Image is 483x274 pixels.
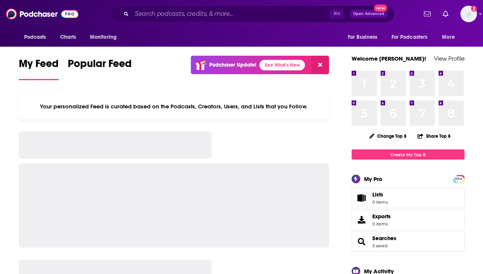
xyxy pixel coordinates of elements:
[392,32,428,43] span: For Podcasters
[348,32,378,43] span: For Business
[19,57,59,75] span: My Feed
[343,30,387,44] button: open menu
[259,60,305,70] a: See What's New
[437,30,464,44] button: open menu
[354,193,369,203] span: Lists
[350,9,388,18] button: Open AdvancedNew
[352,188,465,208] a: Lists
[352,149,465,160] a: Create My Top 8
[372,221,391,227] span: 0 items
[365,131,411,141] button: Change Top 8
[421,8,434,20] a: Show notifications dropdown
[372,235,396,242] a: Searches
[352,55,426,62] a: Welcome [PERSON_NAME]!
[454,176,463,181] a: PRO
[372,191,388,198] span: Lists
[372,199,388,205] span: 0 items
[374,5,387,12] span: New
[434,55,465,62] a: View Profile
[352,231,465,252] span: Searches
[372,191,383,198] span: Lists
[68,57,132,80] a: Popular Feed
[440,8,451,20] a: Show notifications dropdown
[111,5,394,23] div: Search podcasts, credits, & more...
[330,9,344,19] span: ⌘ K
[372,213,391,220] span: Exports
[60,32,76,43] span: Charts
[471,6,477,12] svg: Add a profile image
[460,6,477,22] button: Show profile menu
[209,62,256,68] p: Podchaser Update!
[372,243,387,248] a: 3 saved
[19,57,59,80] a: My Feed
[19,30,56,44] button: open menu
[364,175,382,183] div: My Pro
[442,32,455,43] span: More
[24,32,46,43] span: Podcasts
[460,6,477,22] span: Logged in as slloyd916
[354,215,369,225] span: Exports
[460,6,477,22] img: User Profile
[85,30,126,44] button: open menu
[132,8,330,20] input: Search podcasts, credits, & more...
[68,57,132,75] span: Popular Feed
[55,30,81,44] a: Charts
[417,129,451,143] button: Share Top 8
[90,32,117,43] span: Monitoring
[387,30,439,44] button: open menu
[6,7,78,21] img: Podchaser - Follow, Share and Rate Podcasts
[352,210,465,230] a: Exports
[354,236,369,247] a: Searches
[19,94,329,119] div: Your personalized Feed is curated based on the Podcasts, Creators, Users, and Lists that you Follow.
[353,12,384,16] span: Open Advanced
